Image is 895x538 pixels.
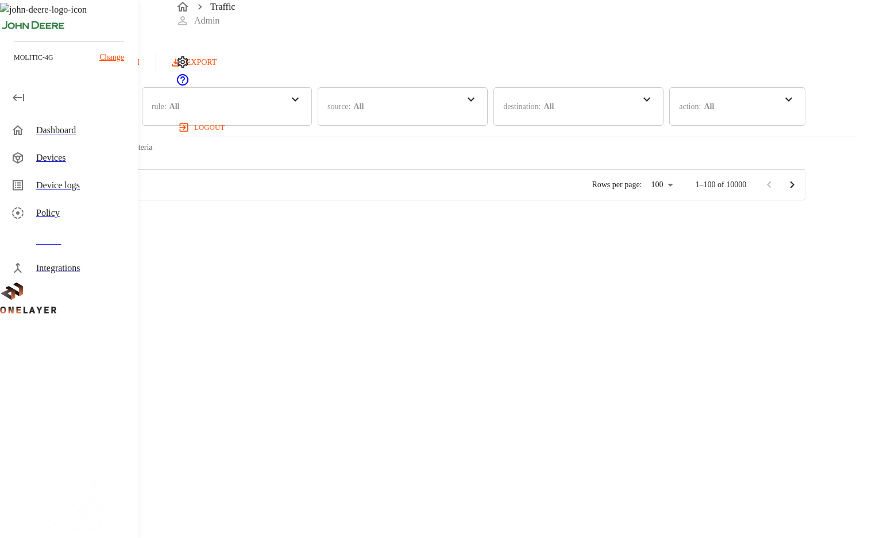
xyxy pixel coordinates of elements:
[647,177,677,193] div: 100
[176,118,857,137] a: logout
[176,79,190,88] a: onelayer-support
[781,173,804,196] button: Go to next page
[592,179,642,191] p: Rows per page:
[176,79,190,88] span: Support Portal
[194,14,219,28] p: Admin
[696,179,747,191] p: 1–100 of 10000
[176,118,229,137] button: logout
